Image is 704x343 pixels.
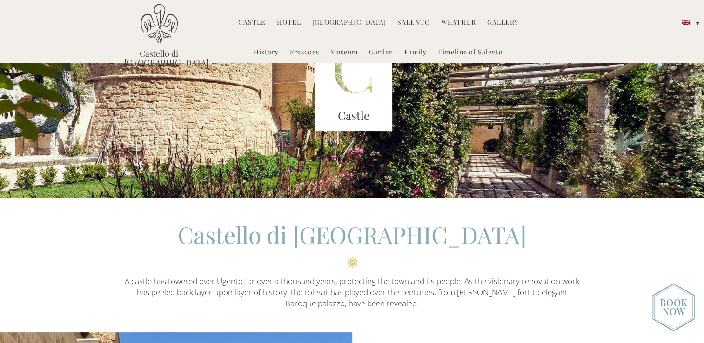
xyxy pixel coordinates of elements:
[652,283,695,331] img: new-booknow.png
[238,18,266,28] a: Castle
[141,4,178,43] img: Castello di Ugento
[254,47,279,58] a: History
[438,47,503,58] a: Timeline of Salento
[397,18,430,28] a: Salento
[404,47,427,58] a: Family
[312,18,386,28] a: [GEOGRAPHIC_DATA]
[487,18,518,28] a: Gallery
[441,18,476,28] a: Weather
[290,47,319,58] a: Frescoes
[124,219,580,268] h2: Castello di [GEOGRAPHIC_DATA]
[315,33,392,131] img: castle-letter.png
[277,18,301,28] a: Hotel
[682,20,690,25] img: English
[315,107,392,124] h3: Castle
[369,47,393,58] a: Garden
[124,276,580,310] p: A castle has towered over Ugento for over a thousand years, protecting the town and its people. A...
[124,49,194,67] a: Castello di [GEOGRAPHIC_DATA]
[330,47,358,58] a: Museum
